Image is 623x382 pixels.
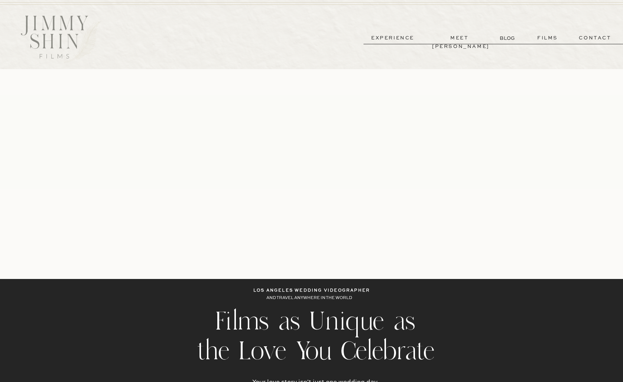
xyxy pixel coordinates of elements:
h2: Films as Unique as the Love You Celebrate [195,306,436,368]
b: los angeles wedding videographer [253,289,370,293]
a: experience [365,34,420,42]
a: contact [568,34,622,42]
p: AND TRAVEL ANYWHERE IN THE WORLD [266,295,357,302]
a: BLOG [500,34,516,42]
a: meet [PERSON_NAME] [432,34,487,42]
a: films [529,34,566,42]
